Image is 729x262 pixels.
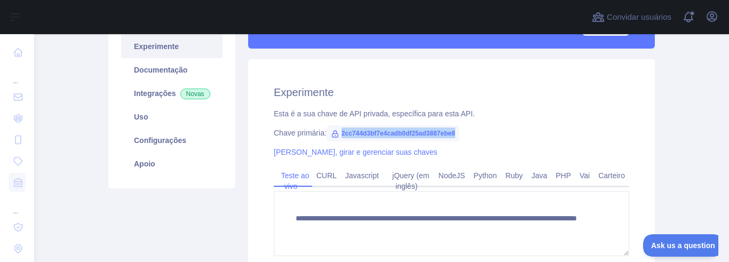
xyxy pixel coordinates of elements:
a: CURL [312,167,341,184]
a: Experimente [121,35,223,58]
div: Chave primária: [274,128,629,138]
a: jQuery (em inglês) [388,167,429,195]
a: Java [527,167,552,184]
a: [PERSON_NAME], girar e gerenciar suas chaves [274,148,438,156]
a: Vai [575,167,594,184]
div: ... [9,194,26,216]
a: Configurações [121,129,223,152]
a: Ruby [501,167,527,184]
span: 2cc744d3bf7e4cadb0df25ad3887ebe8 [327,125,459,141]
a: IntegraçõesNovas [121,82,223,105]
h2: Experimente [274,85,629,100]
a: NodeJS [434,167,470,184]
button: Convidar usuários [590,9,673,26]
a: Apoio [121,152,223,176]
span: Convidar usuários [607,11,671,23]
a: Uso [121,105,223,129]
a: Javascript [341,167,383,184]
a: Python [469,167,501,184]
span: Novas [180,89,210,99]
a: PHP [551,167,575,184]
div: Esta é a sua chave de API privada, específica para esta API. [274,108,629,119]
iframe: Toggle Customer Support [643,234,718,257]
div: ... [9,64,26,85]
a: Carteiro [594,167,629,184]
a: Documentação [121,58,223,82]
a: Teste ao vivo [276,167,309,195]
